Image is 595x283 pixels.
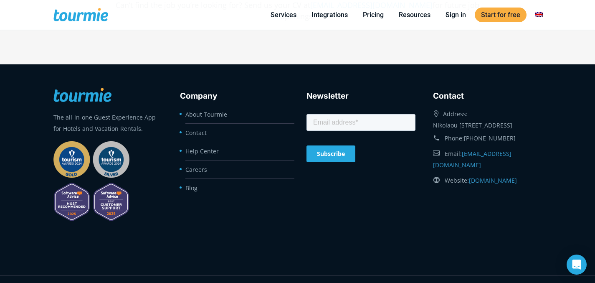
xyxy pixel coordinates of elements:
a: Blog [185,184,197,192]
iframe: Form 0 [306,112,415,168]
div: Address: Nikolaou [STREET_ADDRESS] [433,106,542,131]
h3: Newsletter [306,90,415,102]
div: Open Intercom Messenger [567,255,587,275]
a: Help Center [185,147,219,155]
a: Switch to [529,10,549,20]
a: Resources [392,10,437,20]
a: Services [264,10,303,20]
h3: Company [180,90,289,102]
div: Email: [433,146,542,173]
a: Start for free [475,8,527,22]
h3: Contact [433,90,542,102]
a: Careers [185,166,207,173]
a: Integrations [305,10,354,20]
a: [EMAIL_ADDRESS][DOMAIN_NAME] [433,150,511,169]
div: Website: [433,173,542,188]
p: The all-in-one Guest Experience App for Hotels and Vacation Rentals. [53,112,162,134]
a: Pricing [357,10,390,20]
a: About Tourmie [185,110,227,118]
a: [DOMAIN_NAME] [469,176,517,184]
a: [PHONE_NUMBER] [464,134,516,142]
a: Contact [185,129,207,137]
a: Sign in [439,10,472,20]
div: Phone: [433,131,542,146]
